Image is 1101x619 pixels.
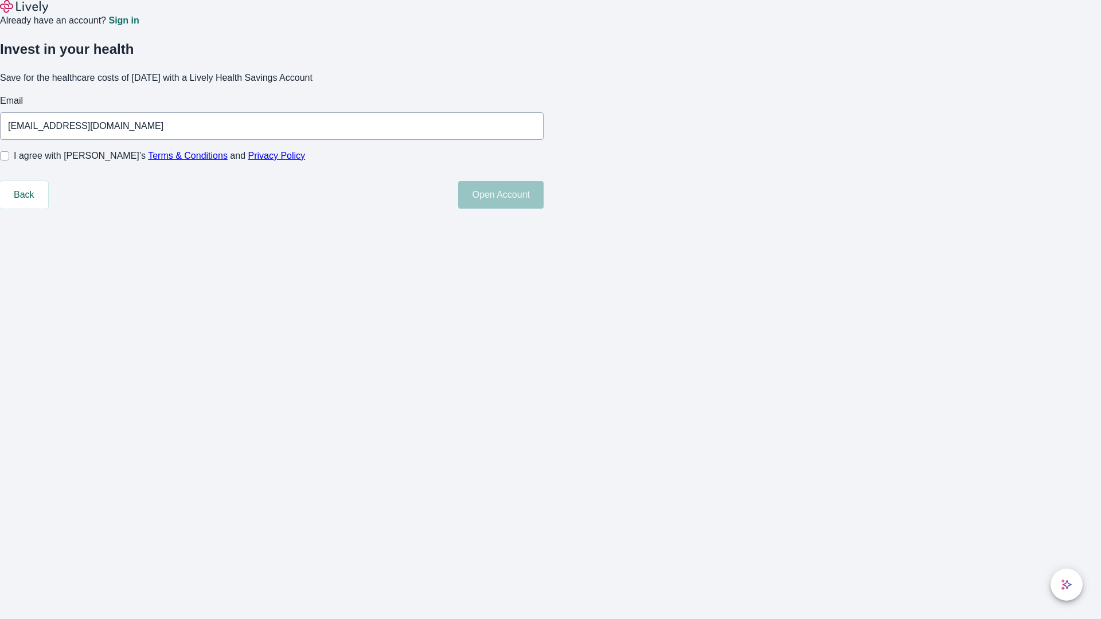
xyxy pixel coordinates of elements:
a: Sign in [108,16,139,25]
span: I agree with [PERSON_NAME]’s and [14,149,305,163]
a: Terms & Conditions [148,151,228,160]
svg: Lively AI Assistant [1061,579,1072,590]
button: chat [1051,569,1083,601]
a: Privacy Policy [248,151,306,160]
